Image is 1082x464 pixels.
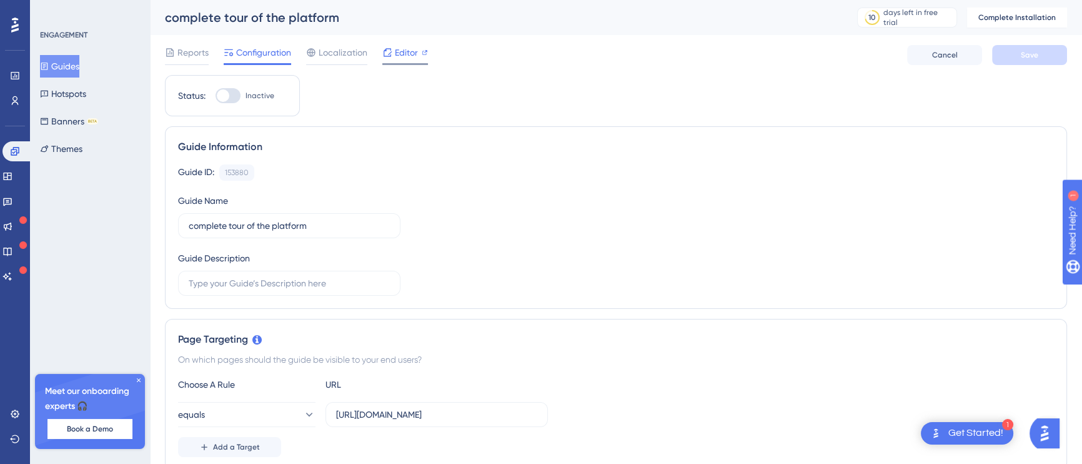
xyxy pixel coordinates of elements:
div: days left in free trial [883,8,953,28]
button: BannersBETA [40,110,98,133]
button: Complete Installation [967,8,1067,28]
span: Localization [319,45,367,60]
button: equals [178,402,315,427]
div: 153880 [225,168,249,178]
span: equals [178,407,205,422]
span: Inactive [246,91,274,101]
div: On which pages should the guide be visible to your end users? [178,352,1054,367]
div: BETA [87,118,98,124]
div: 1 [1002,419,1013,430]
div: Choose A Rule [178,377,315,392]
div: Guide Description [178,251,250,266]
span: Reports [177,45,209,60]
button: Book a Demo [47,419,132,439]
div: ENGAGEMENT [40,30,87,40]
div: Status: [178,88,206,103]
div: Page Targeting [178,332,1054,347]
span: Add a Target [213,442,260,452]
button: Add a Target [178,437,281,457]
span: Meet our onboarding experts 🎧 [45,384,135,414]
span: Save [1021,50,1038,60]
button: Guides [40,55,79,78]
button: Themes [40,138,82,160]
button: Hotspots [40,83,86,105]
input: Type your Guide’s Description here [189,276,390,290]
span: Complete Installation [978,13,1056,23]
span: Cancel [932,50,958,60]
div: Open Get Started! checklist, remaining modules: 1 [921,422,1013,445]
button: Cancel [907,45,982,65]
img: launcher-image-alternative-text [928,426,943,441]
div: Get Started! [948,426,1003,440]
span: Editor [395,45,418,60]
input: yourwebsite.com/path [336,408,537,421]
div: complete tour of the platform [165,9,826,26]
div: 10 [868,13,876,23]
span: Need Help? [29,3,78,18]
button: Save [992,45,1067,65]
div: 1 [87,6,91,16]
div: Guide ID: [178,164,214,181]
div: URL [325,377,463,392]
iframe: UserGuiding AI Assistant Launcher [1030,415,1067,452]
div: Guide Name [178,193,228,208]
span: Configuration [236,45,291,60]
div: Guide Information [178,139,1054,154]
span: Book a Demo [67,424,113,434]
input: Type your Guide’s Name here [189,219,390,233]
